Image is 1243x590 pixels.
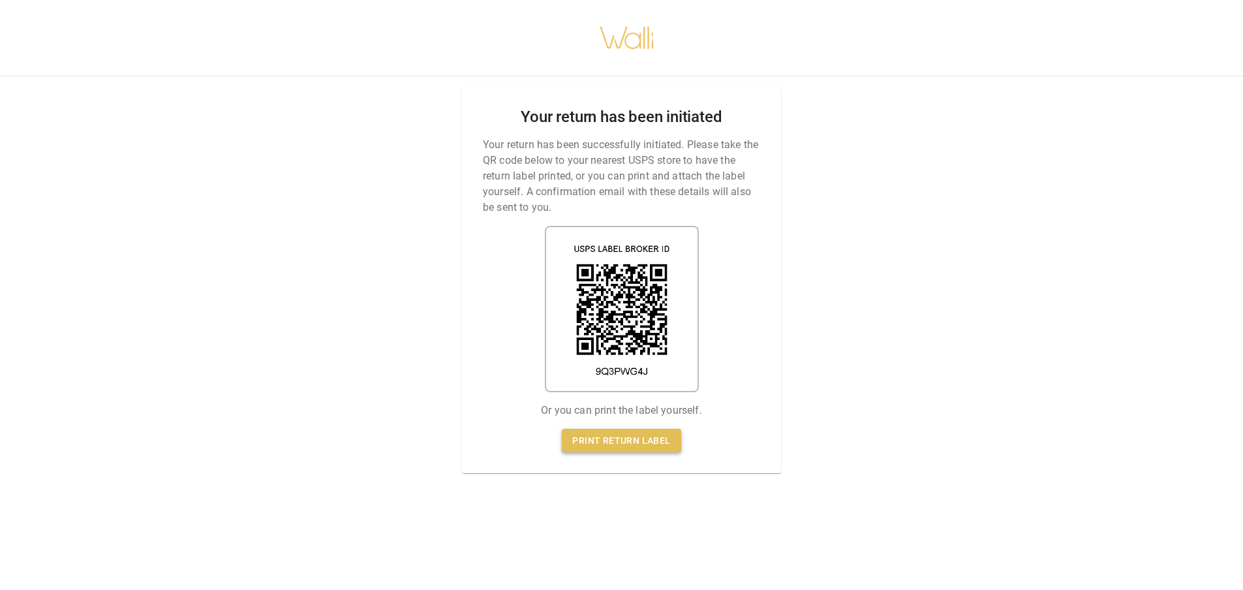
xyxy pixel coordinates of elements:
[562,429,681,453] a: Print return label
[599,10,655,66] img: walli-inc.myshopify.com
[483,137,760,215] p: Your return has been successfully initiated. Please take the QR code below to your nearest USPS s...
[521,108,722,127] h2: Your return has been initiated
[541,403,701,418] p: Or you can print the label yourself.
[545,226,699,392] img: shipping label qr code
